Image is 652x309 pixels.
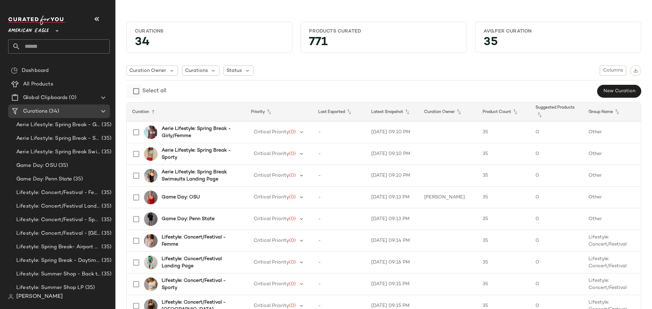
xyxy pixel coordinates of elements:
span: (0) [289,238,296,243]
td: 0 [530,143,583,165]
span: (0) [289,173,296,178]
td: [DATE] 09:13 PM [366,187,419,208]
span: American Eagle [8,23,49,35]
b: Aerie Lifestyle: Spring Break Swimsuits Landing Page [162,169,237,183]
span: Critical Priority [254,195,289,200]
td: Other [583,187,641,208]
td: [DATE] 09:10 PM [366,143,419,165]
td: 35 [477,143,530,165]
div: Curations [135,28,284,35]
span: Aerie Lifestyle: Spring Break - Girly/Femme [16,121,100,129]
th: Curation Owner [419,102,477,121]
span: Lifestyle: Concert/Festival - Sporty [16,216,100,224]
span: (35) [84,284,95,292]
span: Critical Priority [254,238,289,243]
th: Suggested Products [530,102,583,121]
img: svg%3e [8,294,14,300]
td: [DATE] 09:14 PM [366,230,419,252]
img: svg%3e [11,67,18,74]
span: (35) [100,148,111,156]
td: [PERSON_NAME] [419,187,477,208]
div: 35 [478,37,638,50]
th: Latest Snapshot [366,102,419,121]
span: (35) [100,257,111,265]
img: 0751_6009_073_of [144,169,158,182]
b: Aerie Lifestyle: Spring Break - Girly/Femme [162,125,237,139]
td: 0 [530,208,583,230]
img: 5494_3646_012_of [144,147,158,161]
td: Other [583,121,641,143]
td: 35 [477,230,530,252]
span: (0) [289,195,296,200]
td: 35 [477,208,530,230]
td: 0 [530,252,583,273]
span: Lifestyle: Spring Break- Airport Style [16,243,100,251]
span: New Curation [603,89,635,94]
div: 771 [304,37,464,50]
img: 1457_2460_410_of [144,212,158,226]
td: - [313,252,366,273]
img: cfy_white_logo.C9jOOHJF.svg [8,16,66,25]
span: (35) [100,243,111,251]
span: Critical Priority [254,216,289,221]
td: 35 [477,187,530,208]
span: (35) [100,202,111,210]
span: (35) [57,162,68,170]
div: 34 [129,37,289,50]
img: 0301_6079_106_of [144,277,158,291]
td: 0 [530,187,583,208]
span: (0) [289,130,296,135]
td: - [313,187,366,208]
td: 35 [477,165,530,187]
span: Critical Priority [254,303,289,308]
b: Lifestyle: Concert/Festival Landing Page [162,255,237,270]
td: Other [583,208,641,230]
td: - [313,165,366,187]
td: 0 [530,121,583,143]
td: 0 [530,273,583,295]
span: (0) [289,282,296,287]
td: 0 [530,230,583,252]
b: Aerie Lifestyle: Spring Break - Sporty [162,147,237,161]
td: 0 [530,165,583,187]
span: Critical Priority [254,173,289,178]
span: Curation Owner [129,67,166,74]
b: Game Day: OSU [162,194,200,201]
img: 0358_6260_600_of [144,191,158,204]
img: svg%3e [633,68,638,73]
span: (35) [100,216,111,224]
td: Other [583,165,641,187]
span: Columns [603,68,623,73]
div: Products Curated [309,28,458,35]
span: (35) [100,189,111,197]
button: New Curation [597,85,641,98]
button: Columns [600,65,626,76]
span: [PERSON_NAME] [16,293,63,301]
span: Lifestyle: Summer Shop - Back to School Essentials [16,270,100,278]
td: [DATE] 09:15 PM [366,273,419,295]
span: Dashboard [22,67,49,75]
span: (35) [100,121,111,129]
span: (0) [289,216,296,221]
span: Status [227,67,242,74]
span: Global Clipboards [23,94,68,102]
td: - [313,273,366,295]
span: Lifestyle: Spring Break - Daytime Casual [16,257,100,265]
span: (0) [289,151,296,156]
td: - [313,143,366,165]
th: Last Exported [313,102,366,121]
div: Avg.per Curation [484,28,633,35]
span: Lifestyle: Concert/Festival - Femme [16,189,100,197]
span: (0) [289,303,296,308]
td: [DATE] 09:10 PM [366,165,419,187]
td: [DATE] 09:16 PM [366,252,419,273]
span: Curations [23,108,48,115]
th: Priority [246,102,313,121]
span: (34) [48,108,59,115]
span: (35) [72,175,83,183]
img: 2351_6057_577_of [144,234,158,248]
td: Other [583,143,641,165]
div: Select all [142,87,166,95]
td: - [313,208,366,230]
td: Lifestyle: Concert/Festival [583,230,641,252]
